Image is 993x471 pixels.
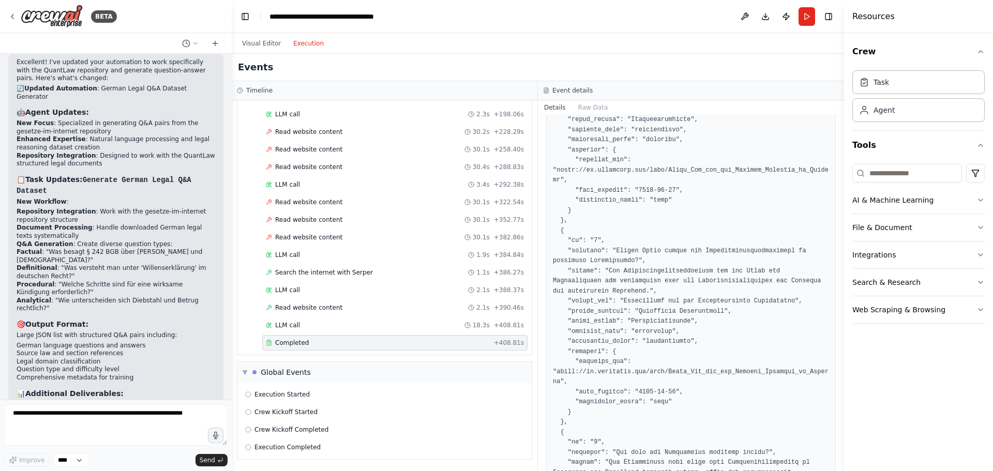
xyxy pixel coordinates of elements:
[254,390,310,399] span: Execution Started
[473,128,490,136] span: 30.2s
[17,135,86,143] strong: Enhanced Expertise
[17,85,215,101] h2: 🔄 : German Legal Q&A Dataset Generator
[25,389,121,398] strong: Additional Deliverables
[25,320,85,328] strong: Output Format
[17,358,215,366] li: Legal domain classification
[254,443,321,451] span: Execution Completed
[17,58,215,83] p: Excellent! I've updated your automation to work specifically with the QuantLaw repository and gen...
[852,187,985,214] button: AI & Machine Learning
[494,268,524,277] span: + 386.27s
[17,240,215,313] li: : Create diverse question types:
[238,9,252,24] button: Hide left sidebar
[473,216,490,224] span: 30.1s
[17,198,67,205] strong: New Workflow
[473,198,490,206] span: 30.1s
[494,303,524,312] span: + 390.46s
[207,37,223,50] button: Start a new chat
[178,37,203,50] button: Switch to previous chat
[17,208,96,215] strong: Repository Integration
[17,319,215,329] h3: 🎯 :
[243,368,247,376] span: ▼
[17,208,215,224] li: : Work with the gesetze-im-internet repository structure
[17,152,215,168] li: : Designed to work with the QuantLaw structured legal documents
[494,251,524,259] span: + 384.84s
[275,180,300,189] span: LLM call
[17,248,215,264] li: : "Was besagt § 242 BGB über [PERSON_NAME] und [DEMOGRAPHIC_DATA]?"
[21,5,83,28] img: Logo
[852,37,985,66] button: Crew
[494,163,524,171] span: + 288.83s
[874,77,889,87] div: Task
[494,286,524,294] span: + 388.37s
[17,152,96,159] strong: Repository Integration
[852,160,985,332] div: Tools
[476,251,489,259] span: 1.9s
[91,10,117,23] div: BETA
[4,453,49,467] button: Improve
[17,135,215,151] li: : Natural language processing and legal reasoning dataset creation
[476,286,489,294] span: 2.1s
[552,86,593,95] h3: Event details
[275,268,373,277] span: Search the internet with Serper
[17,342,215,350] li: German language questions and answers
[25,175,80,184] strong: Task Updates
[572,100,614,115] button: Raw Data
[494,216,524,224] span: + 352.77s
[852,296,985,323] button: Web Scraping & Browsing
[17,366,215,374] li: Question type and difficulty level
[494,145,524,154] span: + 258.40s
[852,131,985,160] button: Tools
[494,321,524,329] span: + 408.81s
[821,9,836,24] button: Hide right sidebar
[17,297,215,313] li: : "Wie unterscheiden sich Diebstahl und Betrug rechtlich?"
[195,454,228,466] button: Send
[852,214,985,241] button: File & Document
[17,240,73,248] strong: Q&A Generation
[17,281,54,288] strong: Procedural
[275,128,342,136] span: Read website content
[494,128,524,136] span: + 228.29s
[275,321,300,329] span: LLM call
[17,264,57,271] strong: Definitional
[852,66,985,130] div: Crew
[275,286,300,294] span: LLM call
[852,269,985,296] button: Search & Research
[473,233,490,241] span: 30.1s
[494,233,524,241] span: + 382.86s
[17,374,215,382] li: Comprehensive metadata for training
[275,216,342,224] span: Read website content
[852,10,895,23] h4: Resources
[538,100,572,115] button: Details
[17,107,215,117] h3: 🤖 :
[17,176,191,195] code: Generate German Legal Q&A Dataset
[17,224,93,231] strong: Document Processing
[17,174,215,196] h3: 📋 :
[17,119,215,135] li: : Specialized in generating Q&A pairs from the gesetze-im-internet repository
[476,110,489,118] span: 2.3s
[261,367,311,377] div: Global Events
[476,268,489,277] span: 1.1s
[852,241,985,268] button: Integrations
[17,264,215,280] li: : "Was versteht man unter 'Willenserklärung' im deutschen Recht?"
[473,321,490,329] span: 18.3s
[287,37,330,50] button: Execution
[275,233,342,241] span: Read website content
[17,297,51,304] strong: Analytical
[17,198,215,206] p: :
[17,388,215,399] h3: 📊 :
[275,303,342,312] span: Read website content
[494,198,524,206] span: + 322.54s
[874,105,895,115] div: Agent
[19,456,44,464] span: Improve
[473,163,490,171] span: 30.4s
[17,224,215,240] li: : Handle downloaded German legal texts systematically
[17,281,215,297] li: : "Welche Schritte sind für eine wirksame Kündigung erforderlich?"
[246,86,273,95] h3: Timeline
[17,331,215,340] p: Large JSON list with structured Q&A pairs including:
[275,110,300,118] span: LLM call
[17,119,54,127] strong: New Focus
[17,350,215,358] li: Source law and section references
[476,303,489,312] span: 2.1s
[200,456,215,464] span: Send
[473,145,490,154] span: 30.1s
